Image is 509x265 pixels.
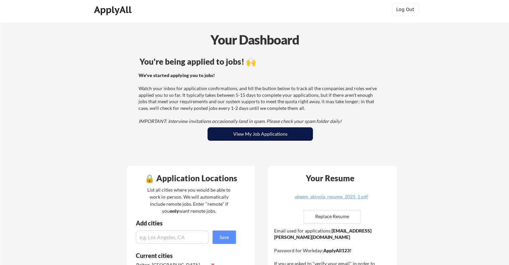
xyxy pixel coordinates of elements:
div: 🔒 Application Locations [129,174,253,182]
button: Log Out [392,3,419,16]
em: IMPORTANT: Interview invitations occasionally land in spam. Please check your spam folder daily! [139,118,342,124]
button: Save [213,230,236,244]
a: akeem_akinola_resume_2025_1.pdf [291,194,371,205]
strong: [EMAIL_ADDRESS][PERSON_NAME][DOMAIN_NAME] [274,228,371,240]
div: ApplyAll [94,4,134,15]
div: Current cities [136,253,229,259]
strong: We've started applying you to jobs! [139,72,215,78]
input: e.g. Los Angeles, CA [136,230,209,244]
div: Add cities [136,220,238,226]
div: Your Resume [297,174,363,182]
div: akeem_akinola_resume_2025_1.pdf [291,194,371,199]
div: Watch your inbox for application confirmations, and hit the button below to track all the compani... [139,72,380,125]
div: List all cities where you would be able to work in-person. We will automatically include remote j... [143,186,235,214]
button: View My Job Applications [207,127,313,141]
strong: ApplyAll123! [323,248,351,253]
strong: only [169,208,179,214]
div: You're being applied to jobs! 🙌 [140,58,381,66]
div: Your Dashboard [1,30,509,49]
